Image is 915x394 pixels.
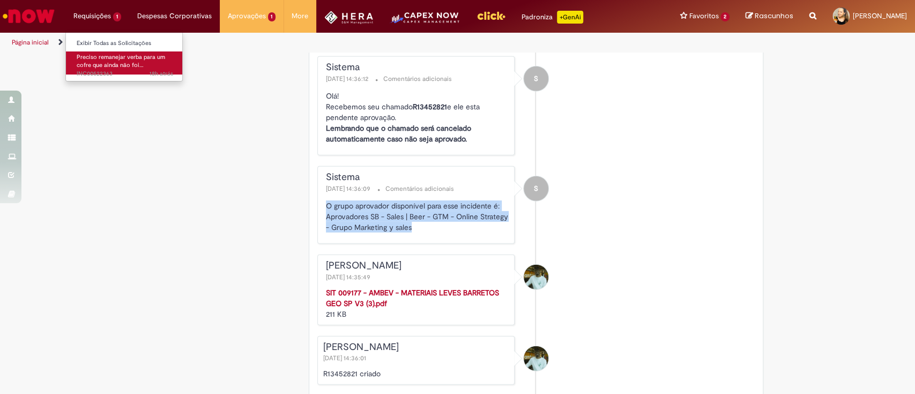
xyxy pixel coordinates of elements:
b: R13452821 [413,102,447,111]
a: Rascunhos [746,11,793,21]
span: Preciso remanejar verba para um cofre que ainda não foi… [77,53,165,70]
span: Despesas Corporativas [137,11,212,21]
span: Aprovações [228,11,266,21]
a: SIT 009177 - AMBEV - MATERIAIS LEVES BARRETOS GEO SP V3 (3).pdf [326,288,499,308]
span: INC00522363 [77,70,173,78]
li: Gabriel Assis Soares de Carvalho [317,336,755,385]
div: System [524,66,548,91]
div: Padroniza [522,11,583,24]
div: Gabriel Assis Soares De Carvalho [524,346,548,371]
span: More [292,11,308,21]
span: 18h atrás [150,70,173,78]
ul: Trilhas de página [8,33,602,53]
span: 2 [720,12,730,21]
div: Sistema [326,62,509,73]
p: R13452821 criado [323,368,509,379]
div: System [524,176,548,201]
p: +GenAi [557,11,583,24]
span: Rascunhos [755,11,793,21]
span: [DATE] 14:36:12 [326,75,370,83]
a: Exibir Todas as Solicitações [66,38,184,49]
time: 28/08/2025 14:23:36 [150,70,173,78]
a: Aberto INC00522363 : Preciso remanejar verba para um cofre que ainda não foi utilizado no Hera [66,51,184,75]
span: [DATE] 14:36:09 [326,184,373,193]
b: Lembrando que o chamado será cancelado automaticamente caso não seja aprovado. [326,123,471,144]
span: 1 [268,12,276,21]
ul: Requisições [65,32,183,81]
a: Página inicial [12,38,49,47]
span: S [534,66,538,92]
span: Favoritos [689,11,718,21]
span: Requisições [73,11,111,21]
div: 211 KB [326,287,509,319]
div: [PERSON_NAME] [326,261,509,271]
img: click_logo_yellow_360x200.png [477,8,505,24]
img: HeraLogo.png [324,11,373,24]
span: S [534,176,538,202]
span: 1 [113,12,121,21]
span: [DATE] 14:35:49 [326,273,373,281]
img: ServiceNow [1,5,56,27]
div: Sistema [326,172,509,183]
small: Comentários adicionais [383,75,452,84]
p: Olá! Recebemos seu chamado e ele esta pendente aprovação. [326,91,509,144]
div: Gabriel Assis Soares De Carvalho [524,265,548,289]
small: Comentários adicionais [385,184,454,194]
span: [DATE] 14:36:01 [323,354,368,362]
span: [PERSON_NAME] [853,11,907,20]
p: O grupo aprovador disponível para esse incidente é: Aprovadores SB - Sales | Beer - GTM - Online ... [326,200,509,233]
div: [PERSON_NAME] [323,342,509,353]
img: CapexLogo5.png [389,11,460,32]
